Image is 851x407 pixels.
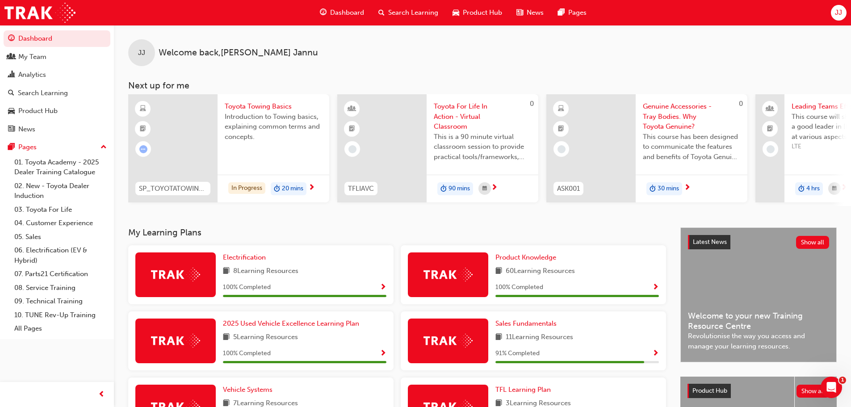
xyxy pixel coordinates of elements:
a: search-iconSearch Learning [371,4,445,22]
span: 30 mins [658,184,679,194]
button: Show all [797,385,830,398]
span: Electrification [223,253,266,261]
span: 60 Learning Resources [506,266,575,277]
span: SP_TOYOTATOWING_0424 [139,184,207,194]
span: ASK001 [557,184,580,194]
span: booktick-icon [140,123,146,135]
img: Trak [151,268,200,281]
span: Show Progress [652,284,659,292]
span: 90 mins [449,184,470,194]
a: Search Learning [4,85,110,101]
button: Pages [4,139,110,155]
span: 8 Learning Resources [233,266,298,277]
a: car-iconProduct Hub [445,4,509,22]
span: 91 % Completed [495,348,540,359]
span: 4 hrs [806,184,820,194]
span: 11 Learning Resources [506,332,573,343]
span: Show Progress [652,350,659,358]
span: TFL Learning Plan [495,386,551,394]
span: next-icon [308,184,315,192]
span: car-icon [8,107,15,115]
a: 02. New - Toyota Dealer Induction [11,179,110,203]
img: Trak [423,268,473,281]
span: book-icon [223,332,230,343]
span: Vehicle Systems [223,386,272,394]
a: 05. Sales [11,230,110,244]
span: calendar-icon [832,183,837,194]
div: News [18,124,35,134]
span: search-icon [8,89,14,97]
span: learningRecordVerb_NONE-icon [348,145,356,153]
img: Trak [423,334,473,348]
span: search-icon [378,7,385,18]
a: Trak [4,3,75,23]
iframe: Intercom live chat [821,377,842,398]
span: Welcome to your new Training Resource Centre [688,311,829,331]
button: DashboardMy TeamAnalyticsSearch LearningProduct HubNews [4,29,110,139]
a: News [4,121,110,138]
span: 1 [839,377,846,384]
span: learningResourceType_INSTRUCTOR_LED-icon [349,103,355,115]
a: Sales Fundamentals [495,319,560,329]
span: learningRecordVerb_ATTEMPT-icon [139,145,147,153]
div: Product Hub [18,106,58,116]
button: Show Progress [380,348,386,359]
span: 5 Learning Resources [233,332,298,343]
span: prev-icon [98,389,105,400]
span: people-icon [8,53,15,61]
span: people-icon [767,103,773,115]
img: Trak [151,334,200,348]
a: Dashboard [4,30,110,47]
a: 10. TUNE Rev-Up Training [11,308,110,322]
a: Product Hub [4,103,110,119]
a: 01. Toyota Academy - 2025 Dealer Training Catalogue [11,155,110,179]
span: News [527,8,544,18]
span: booktick-icon [767,123,773,135]
span: pages-icon [8,143,15,151]
a: 06. Electrification (EV & Hybrid) [11,243,110,267]
span: book-icon [495,266,502,277]
span: Pages [568,8,587,18]
span: duration-icon [274,183,280,195]
a: 09. Technical Training [11,294,110,308]
a: Product Knowledge [495,252,560,263]
span: guage-icon [320,7,327,18]
a: pages-iconPages [551,4,594,22]
span: book-icon [223,266,230,277]
a: 07. Parts21 Certification [11,267,110,281]
a: 2025 Used Vehicle Excellence Learning Plan [223,319,363,329]
span: duration-icon [440,183,447,195]
a: guage-iconDashboard [313,4,371,22]
a: SP_TOYOTATOWING_0424Toyota Towing BasicsIntroduction to Towing basics, explaining common terms an... [128,94,329,202]
span: Show Progress [380,284,386,292]
span: Latest News [693,238,727,246]
span: Show Progress [380,350,386,358]
a: 03. Toyota For Life [11,203,110,217]
a: Vehicle Systems [223,385,276,395]
span: Revolutionise the way you access and manage your learning resources. [688,331,829,351]
h3: My Learning Plans [128,227,666,238]
span: booktick-icon [349,123,355,135]
h3: Next up for me [114,80,851,91]
a: news-iconNews [509,4,551,22]
span: chart-icon [8,71,15,79]
span: duration-icon [798,183,805,195]
span: next-icon [684,184,691,192]
span: Product Hub [692,387,727,394]
span: JJ [835,8,842,18]
span: Toyota Towing Basics [225,101,322,112]
a: 04. Customer Experience [11,216,110,230]
span: pages-icon [558,7,565,18]
div: Pages [18,142,37,152]
div: My Team [18,52,46,62]
span: This course has been designed to communicate the features and benefits of Toyota Genuine Tray Bod... [643,132,740,162]
a: 0ASK001Genuine Accessories - Tray Bodies. Why Toyota Genuine?This course has been designed to com... [546,94,747,202]
span: booktick-icon [558,123,564,135]
span: book-icon [495,332,502,343]
a: Analytics [4,67,110,83]
button: Show Progress [652,282,659,293]
a: Latest NewsShow all [688,235,829,249]
button: Show Progress [380,282,386,293]
span: guage-icon [8,35,15,43]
